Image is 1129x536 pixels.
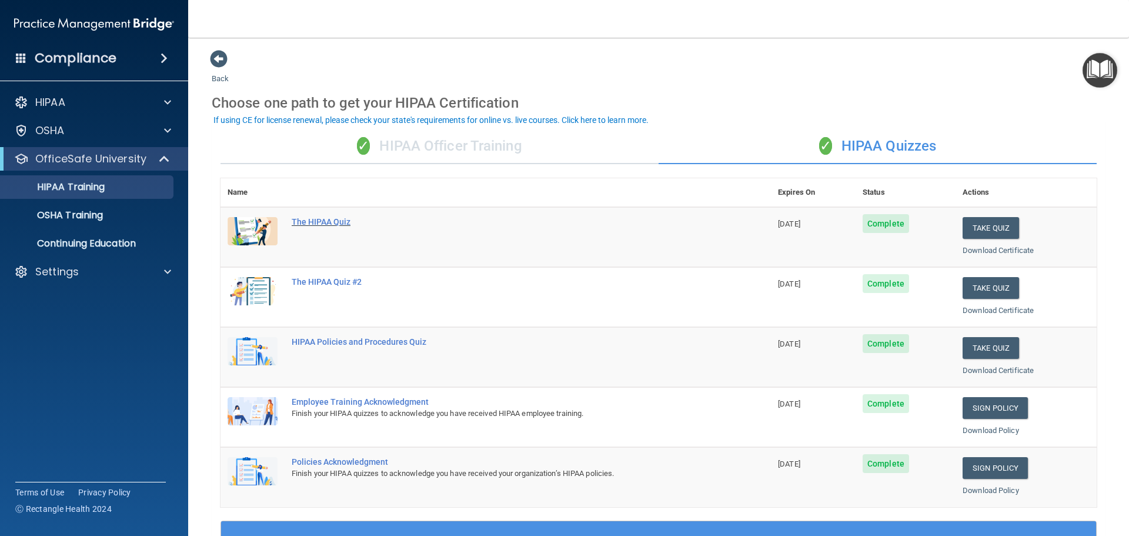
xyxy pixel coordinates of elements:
div: Choose one path to get your HIPAA Certification [212,86,1105,120]
p: Continuing Education [8,238,168,249]
span: Complete [863,394,909,413]
h4: Compliance [35,50,116,66]
span: Complete [863,274,909,293]
p: OfficeSafe University [35,152,146,166]
a: Download Certificate [963,246,1034,255]
div: The HIPAA Quiz [292,217,712,227]
img: PMB logo [14,12,174,36]
th: Expires On [771,178,856,207]
button: Take Quiz [963,217,1019,239]
a: Back [212,60,229,83]
div: Policies Acknowledgment [292,457,712,467]
div: HIPAA Quizzes [659,129,1097,164]
span: [DATE] [778,339,800,348]
a: Sign Policy [963,397,1028,419]
div: The HIPAA Quiz #2 [292,277,712,287]
th: Status [856,178,956,207]
a: Download Certificate [963,366,1034,375]
a: OfficeSafe University [14,152,171,166]
a: HIPAA [14,95,171,109]
a: Sign Policy [963,457,1028,479]
a: Privacy Policy [78,487,131,498]
p: OSHA [35,124,65,138]
span: ✓ [819,137,832,155]
p: HIPAA [35,95,65,109]
button: Take Quiz [963,277,1019,299]
a: Download Policy [963,486,1019,495]
span: ✓ [357,137,370,155]
div: If using CE for license renewal, please check your state's requirements for online vs. live cours... [213,116,649,124]
span: [DATE] [778,219,800,228]
a: Download Policy [963,426,1019,435]
p: OSHA Training [8,209,103,221]
div: Finish your HIPAA quizzes to acknowledge you have received your organization’s HIPAA policies. [292,467,712,481]
span: Complete [863,214,909,233]
span: Complete [863,334,909,353]
button: Take Quiz [963,337,1019,359]
span: [DATE] [778,460,800,468]
div: Employee Training Acknowledgment [292,397,712,407]
a: Download Certificate [963,306,1034,315]
span: Complete [863,454,909,473]
button: Open Resource Center [1083,53,1117,88]
a: Terms of Use [15,487,64,498]
button: If using CE for license renewal, please check your state's requirements for online vs. live cours... [212,114,650,126]
a: OSHA [14,124,171,138]
th: Actions [956,178,1097,207]
span: [DATE] [778,399,800,408]
span: Ⓒ Rectangle Health 2024 [15,503,112,515]
p: Settings [35,265,79,279]
p: HIPAA Training [8,181,105,193]
div: HIPAA Officer Training [221,129,659,164]
th: Name [221,178,285,207]
span: [DATE] [778,279,800,288]
a: Settings [14,265,171,279]
div: HIPAA Policies and Procedures Quiz [292,337,712,347]
div: Finish your HIPAA quizzes to acknowledge you have received HIPAA employee training. [292,407,712,421]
